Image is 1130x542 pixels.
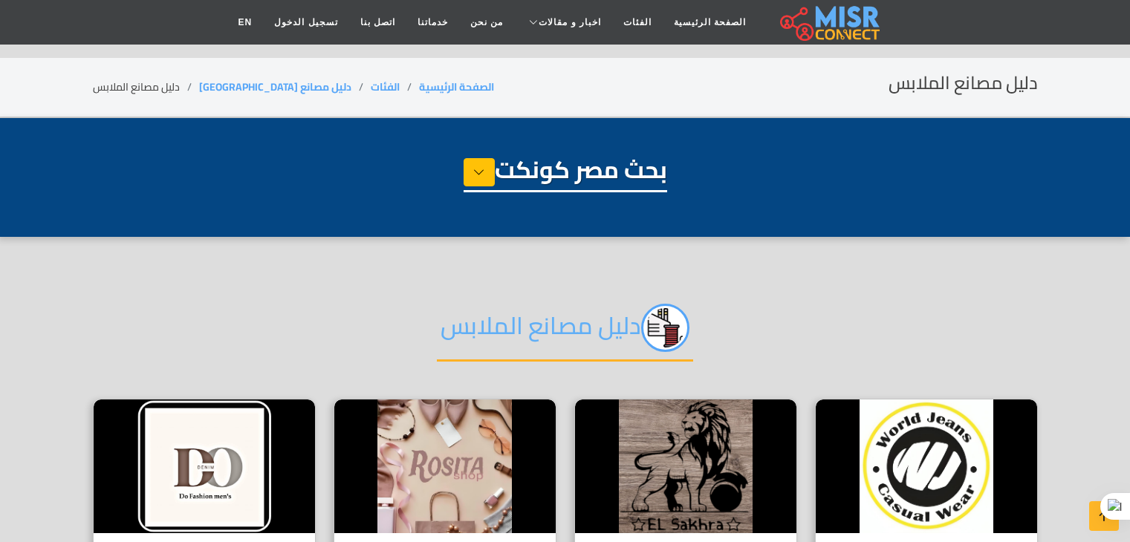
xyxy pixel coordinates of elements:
h2: دليل مصانع الملابس [437,304,693,362]
a: الصفحة الرئيسية [419,77,494,97]
img: مكتب الصخرة للملابس الجاهزة شبرا [575,399,796,533]
a: اخبار و مقالات [514,8,612,36]
a: EN [227,8,264,36]
a: دليل مصانع [GEOGRAPHIC_DATA] [199,77,351,97]
img: jc8qEEzyi89FPzAOrPPq.png [641,304,689,352]
li: دليل مصانع الملابس [93,79,199,95]
h1: بحث مصر كونكت [464,155,667,192]
span: اخبار و مقالات [539,16,601,29]
a: تسجيل الدخول [263,8,348,36]
a: الفئات [371,77,400,97]
a: الصفحة الرئيسية [663,8,757,36]
img: دو جينز [94,399,315,533]
a: اتصل بنا [349,8,406,36]
a: الفئات [612,8,663,36]
h2: دليل مصانع الملابس [889,73,1038,94]
a: من نحن [459,8,514,36]
img: main.misr_connect [780,4,880,41]
img: مصنع عالم الجينز السوري [816,399,1037,533]
img: محل Rosita [334,399,556,533]
a: خدماتنا [406,8,459,36]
